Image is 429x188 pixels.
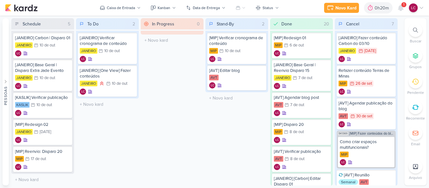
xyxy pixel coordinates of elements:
div: Criador(a): Laís Costa [80,56,86,62]
div: Laís Costa [15,50,21,56]
p: LC [81,58,85,61]
div: 0h20m [375,5,391,11]
div: [DATE] [364,49,376,53]
p: LC [411,5,415,11]
p: LC [275,112,279,115]
div: 2 [130,21,138,27]
div: JANEIRO [339,48,356,54]
p: LC [341,161,345,164]
div: Criador(a): Laís Costa [274,164,280,170]
span: [MIP] Fazer conteúdos do blog de MIP (Setembro e Outubro) [349,132,394,135]
p: LC [275,85,279,88]
div: [MIP] Reenvio: Disparo 20 [15,149,70,154]
div: Refazer conteúdo Terras de Minas [339,68,394,79]
div: JANEIRO [80,48,97,54]
div: KASLIK [15,102,30,108]
div: Criador(a): Laís Costa [274,110,280,116]
div: Criador(a): Laís Costa [340,159,346,165]
div: Laís Costa [274,137,280,143]
div: 20 [321,21,332,27]
div: [JANEIRO] Verificar cronograma de conteúdo [80,35,135,46]
div: [JANEIRO] Fazer conteúdo Carbon do 03/10 [339,35,394,46]
div: Semanal [339,179,358,185]
div: [AVT] Agendar publicação do blog [339,100,394,112]
div: Laís Costa [80,56,86,62]
div: MIP [274,42,283,48]
div: 5 [65,21,73,27]
p: LC [275,139,279,142]
p: LC [17,85,20,88]
div: Prioridade Alta [99,80,105,87]
p: Buscar [410,38,421,44]
div: MIP [15,156,24,162]
input: + Novo kard [142,36,202,45]
div: 0 [194,21,202,27]
p: LC [340,123,344,126]
div: [AVT] Editar blog [209,68,264,73]
div: Laís Costa [15,137,21,143]
p: LC [275,166,279,169]
p: Email [411,141,420,147]
div: AVT [274,102,283,108]
div: [AVT] Verificar publicação [274,149,329,154]
p: Recorrente [406,115,425,121]
div: 30 de set [356,114,372,118]
div: MIP [339,81,347,86]
div: Criador(a): Laís Costa [209,82,215,89]
img: kardz.app [5,4,38,12]
div: JANEIRO [15,129,33,135]
p: LC [340,90,344,94]
div: 8 de out [290,157,305,161]
p: LC [340,58,344,61]
input: + Novo kard [207,94,267,103]
div: [MIP] Disparo 20 [274,122,329,127]
div: Criador(a): Laís Costa [339,89,345,95]
div: 10 de out [225,49,241,53]
div: Criador(a): Laís Costa [15,83,21,89]
div: Laís Costa [15,164,21,170]
div: MIP [209,48,218,54]
div: Laís Costa [274,164,280,170]
div: Laís Costa [15,110,21,116]
div: [JANEIRO] [One View] Fazer conteúdos [80,68,135,79]
p: LC [211,58,214,61]
div: AVT [339,113,348,119]
div: Laís Costa [339,121,345,127]
div: Criador(a): Laís Costa [274,137,280,143]
div: 8 de out [290,130,304,134]
span: SK1369 [338,132,348,135]
div: Criador(a): Laís Costa [274,83,280,89]
p: LC [17,52,20,55]
div: AVT [274,156,283,162]
button: Novo Kard [324,3,359,13]
div: [DATE] [40,130,51,134]
div: MIP [340,152,349,157]
div: AVT [209,75,219,80]
div: JANEIRO [15,75,33,81]
div: [JANEIRO] Base Geral | Disparo Extra Jade Evento [15,62,70,73]
div: Laís Costa [209,82,215,89]
div: 10 de out [40,76,55,80]
div: JANEIRO [80,81,97,86]
div: Pessoas [3,86,8,105]
div: Como criar espaços multifuncionais? [340,139,393,150]
div: [JANEIRO] Base Geral | Reenvio Disparo 15 [274,62,329,73]
p: LC [275,52,279,55]
div: [MIP] Redesign 01 [274,35,329,41]
div: 6 de out [290,43,304,47]
div: MIP [274,129,283,135]
div: Criador(a): Laís Costa [15,164,21,170]
div: 10 de out [36,103,52,107]
input: + Novo kard [13,175,73,184]
div: 10 de out [40,43,55,47]
div: Laís Costa [409,3,418,12]
div: Novo Kard [335,5,356,11]
p: LC [211,84,214,87]
div: 2 [259,21,267,27]
p: LC [81,90,85,94]
div: Criador(a): Laís Costa [15,137,21,143]
div: 7 de out [298,76,312,80]
div: [AVT] Agendar blog post [274,95,329,100]
div: Laís Costa [340,159,346,165]
div: Criador(a): Laís Costa [209,56,215,62]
